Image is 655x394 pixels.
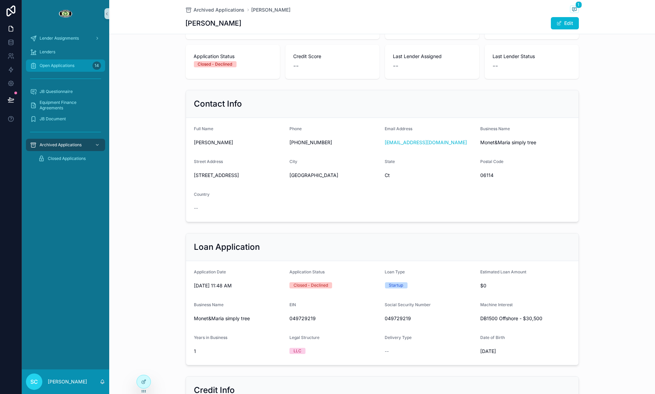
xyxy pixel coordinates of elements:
[48,378,87,385] p: [PERSON_NAME]
[92,62,101,70] div: 14
[385,335,412,340] span: Delivery Type
[194,126,214,131] span: Full Name
[26,32,105,44] a: Lender Assignments
[289,172,380,179] span: [GEOGRAPHIC_DATA]
[26,113,105,125] a: JB Document
[194,53,272,60] span: Application Status
[26,85,105,98] a: JB Questionnaire
[480,348,570,355] span: [DATE]
[186,18,242,28] h1: [PERSON_NAME]
[480,282,570,289] span: $0
[40,49,55,55] span: Lenders
[34,152,105,165] a: Closed Applications
[385,172,475,179] span: Ct
[385,348,389,355] span: --
[40,116,66,122] span: JB Document
[289,139,380,146] span: [PHONE_NUMBER]
[194,282,284,289] span: [DATE] 11:48 AM
[194,159,223,164] span: Street Address
[58,8,72,19] img: App logo
[26,46,105,58] a: Lenders
[570,5,579,14] button: 1
[194,139,284,146] span: [PERSON_NAME]
[294,282,328,288] div: Closed - Declined
[480,139,570,146] span: Monet&Maria simply tree
[194,269,226,274] span: Application Date
[26,59,105,72] a: Open Applications14
[40,142,82,148] span: Archived Applications
[385,139,467,146] a: [EMAIL_ADDRESS][DOMAIN_NAME]
[385,302,431,307] span: Social Security Number
[26,99,105,111] a: Equipment Finance Agreements
[480,172,570,179] span: 06114
[194,6,245,13] span: Archived Applications
[194,315,284,322] span: Monet&Maria simply tree
[194,172,284,179] span: [STREET_ADDRESS]
[186,6,245,13] a: Archived Applications
[385,315,475,322] span: 049729219
[40,100,98,111] span: Equipment Finance Agreements
[289,315,380,322] span: 049729219
[30,378,38,386] span: SC
[493,53,571,60] span: Last Lender Status
[198,61,232,67] div: Closed - Declined
[480,269,526,274] span: Estimated Loan Amount
[194,192,210,197] span: Country
[385,126,413,131] span: Email Address
[252,6,291,13] a: [PERSON_NAME]
[294,348,301,354] div: LLC
[289,269,325,274] span: Application Status
[575,1,582,8] span: 1
[194,98,242,109] h2: Contact Info
[385,269,405,274] span: Loan Type
[393,61,399,71] span: --
[289,302,296,307] span: EIN
[551,17,579,29] button: Edit
[480,315,570,322] span: DB1500 Offshore - $30,500
[48,156,86,161] span: Closed Applications
[194,302,224,307] span: Business Name
[40,36,79,41] span: Lender Assignments
[289,335,319,340] span: Legal Structure
[194,205,198,212] span: --
[480,302,513,307] span: Machine Interest
[289,126,302,131] span: Phone
[385,159,395,164] span: State
[393,53,471,60] span: Last Lender Assigned
[26,139,105,151] a: Archived Applications
[493,61,498,71] span: --
[294,61,299,71] span: --
[194,348,284,355] span: 1
[480,126,510,131] span: Business Name
[389,282,403,288] div: Startup
[194,335,228,340] span: Years in Business
[480,159,503,164] span: Postal Code
[480,335,505,340] span: Date of Birth
[294,53,371,60] span: Credit Score
[22,27,109,174] div: scrollable content
[289,159,297,164] span: City
[40,63,74,68] span: Open Applications
[194,242,260,253] h2: Loan Application
[40,89,73,94] span: JB Questionnaire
